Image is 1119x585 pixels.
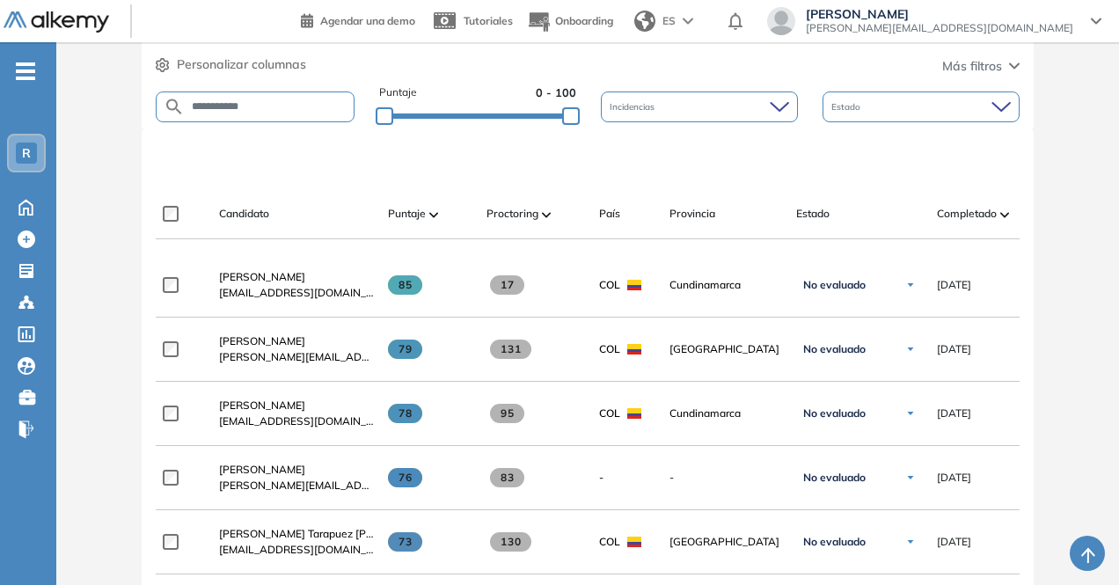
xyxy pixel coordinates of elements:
[634,11,655,32] img: world
[388,468,422,487] span: 76
[219,462,374,478] a: [PERSON_NAME]
[388,206,426,222] span: Puntaje
[599,470,603,486] span: -
[22,146,31,160] span: R
[16,69,35,73] i: -
[542,212,551,217] img: [missing "en.ARROW_ALT" translation]
[599,534,620,550] span: COL
[942,57,1020,76] button: Más filtros
[627,537,641,547] img: COL
[1031,501,1119,585] div: Widget de chat
[219,542,374,558] span: [EMAIL_ADDRESS][DOMAIN_NAME]
[937,470,971,486] span: [DATE]
[156,55,306,74] button: Personalizar columnas
[490,532,531,552] span: 130
[796,206,830,222] span: Estado
[486,206,538,222] span: Proctoring
[388,404,422,423] span: 78
[601,91,798,122] div: Incidencias
[490,468,524,487] span: 83
[683,18,693,25] img: arrow
[219,349,374,365] span: [PERSON_NAME][EMAIL_ADDRESS][DOMAIN_NAME]
[164,96,185,118] img: SEARCH_ALT
[669,534,782,550] span: [GEOGRAPHIC_DATA]
[490,275,524,295] span: 17
[942,57,1002,76] span: Más filtros
[823,91,1020,122] div: Estado
[803,406,866,420] span: No evaluado
[627,280,641,290] img: COL
[490,404,524,423] span: 95
[1000,212,1009,217] img: [missing "en.ARROW_ALT" translation]
[803,471,866,485] span: No evaluado
[388,532,422,552] span: 73
[464,14,513,27] span: Tutoriales
[599,277,620,293] span: COL
[219,398,374,413] a: [PERSON_NAME]
[219,269,374,285] a: [PERSON_NAME]
[219,526,374,542] a: [PERSON_NAME] Tarapuez [PERSON_NAME]
[219,463,305,476] span: [PERSON_NAME]
[905,280,916,290] img: Ícono de flecha
[627,344,641,355] img: COL
[320,14,415,27] span: Agendar una demo
[905,408,916,419] img: Ícono de flecha
[803,342,866,356] span: No evaluado
[388,340,422,359] span: 79
[4,11,109,33] img: Logo
[219,413,374,429] span: [EMAIL_ADDRESS][DOMAIN_NAME]
[806,7,1073,21] span: [PERSON_NAME]
[599,341,620,357] span: COL
[905,472,916,483] img: Ícono de flecha
[219,527,442,540] span: [PERSON_NAME] Tarapuez [PERSON_NAME]
[905,344,916,355] img: Ícono de flecha
[669,470,782,486] span: -
[831,100,864,113] span: Estado
[937,341,971,357] span: [DATE]
[627,408,641,419] img: COL
[905,537,916,547] img: Ícono de flecha
[1031,501,1119,585] iframe: Chat Widget
[219,206,269,222] span: Candidato
[536,84,576,101] span: 0 - 100
[555,14,613,27] span: Onboarding
[803,278,866,292] span: No evaluado
[806,21,1073,35] span: [PERSON_NAME][EMAIL_ADDRESS][DOMAIN_NAME]
[219,333,374,349] a: [PERSON_NAME]
[219,334,305,347] span: [PERSON_NAME]
[177,55,306,74] span: Personalizar columnas
[599,406,620,421] span: COL
[669,277,782,293] span: Cundinamarca
[599,206,620,222] span: País
[219,399,305,412] span: [PERSON_NAME]
[527,3,613,40] button: Onboarding
[937,206,997,222] span: Completado
[429,212,438,217] img: [missing "en.ARROW_ALT" translation]
[937,277,971,293] span: [DATE]
[301,9,415,30] a: Agendar una demo
[219,270,305,283] span: [PERSON_NAME]
[803,535,866,549] span: No evaluado
[610,100,658,113] span: Incidencias
[490,340,531,359] span: 131
[379,84,417,101] span: Puntaje
[669,341,782,357] span: [GEOGRAPHIC_DATA]
[937,406,971,421] span: [DATE]
[669,206,715,222] span: Provincia
[937,534,971,550] span: [DATE]
[669,406,782,421] span: Cundinamarca
[219,478,374,494] span: [PERSON_NAME][EMAIL_ADDRESS][DOMAIN_NAME]
[219,285,374,301] span: [EMAIL_ADDRESS][DOMAIN_NAME]
[388,275,422,295] span: 85
[662,13,676,29] span: ES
